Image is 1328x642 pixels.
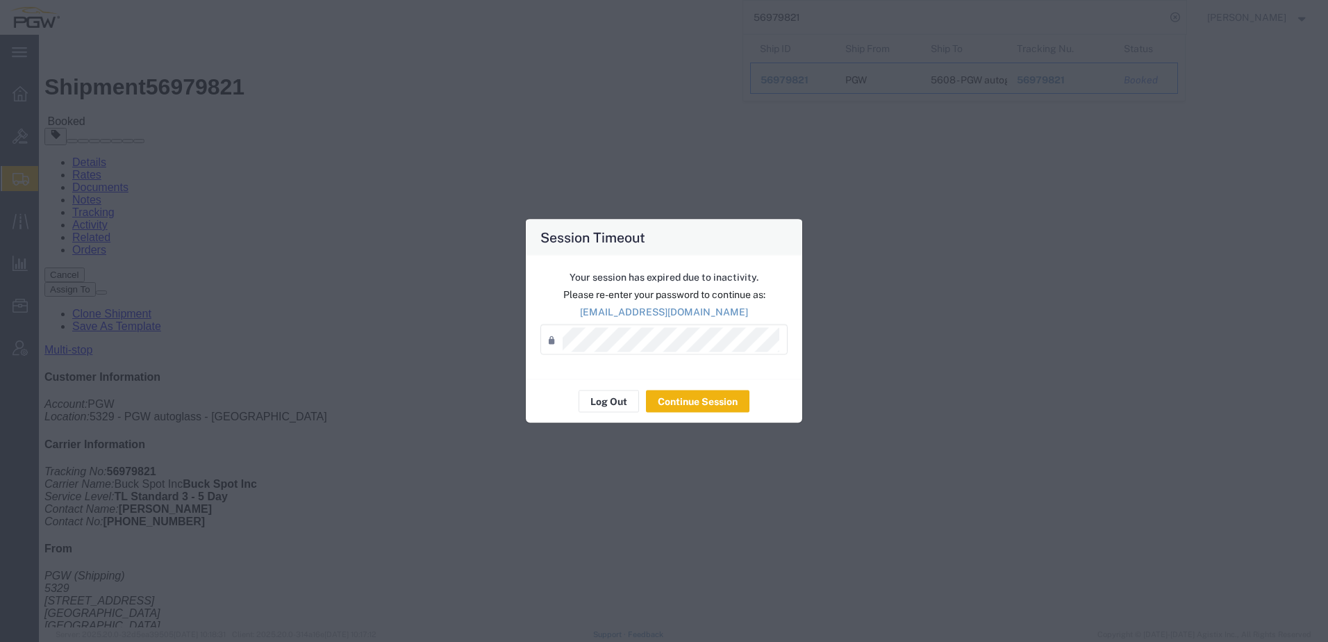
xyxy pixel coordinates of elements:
[579,390,639,413] button: Log Out
[540,288,788,302] p: Please re-enter your password to continue as:
[540,305,788,320] p: [EMAIL_ADDRESS][DOMAIN_NAME]
[646,390,749,413] button: Continue Session
[540,227,645,247] h4: Session Timeout
[540,270,788,285] p: Your session has expired due to inactivity.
